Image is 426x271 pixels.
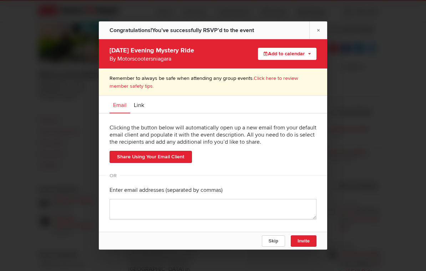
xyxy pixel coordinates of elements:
[110,181,316,199] div: Enter email addresses (separated by commas)
[110,96,130,113] a: Email
[110,27,152,34] span: Congratulations!
[110,21,254,39] div: You’ve successfully RSVP’d to the event
[110,45,234,63] div: [DATE] Evening Mystery Ride
[113,102,127,109] span: Email
[291,235,316,247] button: Invite
[110,75,316,90] p: Remember to always be safe when attending any group events.
[258,48,316,60] button: Add to calendar
[110,55,234,63] div: By Motorscootersniagara
[309,21,327,39] a: ×
[110,151,192,163] a: Share Using Your Email Client
[110,75,298,89] a: Click here to review member safety tips.
[134,102,144,109] span: Link
[262,235,285,247] button: Skip
[269,238,278,244] span: Skip
[130,96,148,113] a: Link
[110,119,316,151] div: Clicking the button below will automatically open up a new email from your default email client a...
[298,238,310,244] span: Invite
